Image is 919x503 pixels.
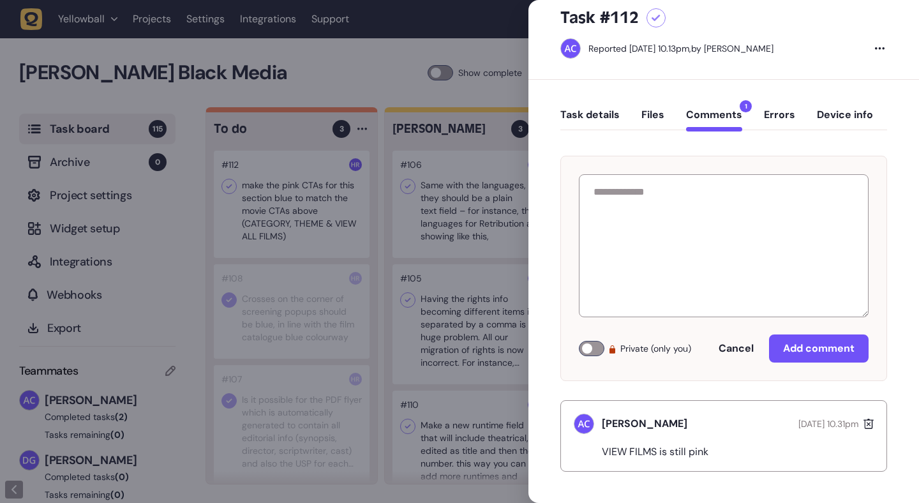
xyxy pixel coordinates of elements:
[588,42,773,55] div: by [PERSON_NAME]
[798,418,858,430] span: [DATE] 10.31pm
[10,5,49,43] button: Open LiveChat chat widget
[560,8,639,28] h5: Task #112
[686,109,742,131] button: Comments
[817,109,873,131] button: Device info
[783,343,855,354] span: Add comment
[764,109,795,131] button: Errors
[719,343,754,354] span: Cancel
[560,109,620,131] button: Task details
[588,43,691,54] div: Reported [DATE] 10.13pm,
[706,336,766,361] button: Cancel
[740,100,752,112] span: 1
[641,109,664,131] button: Files
[602,446,719,458] p: VIEW FILMS is still pink
[769,334,869,363] button: Add comment
[620,341,691,356] span: Private (only you)
[602,417,687,430] h5: [PERSON_NAME]
[561,39,580,58] img: Ameet Chohan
